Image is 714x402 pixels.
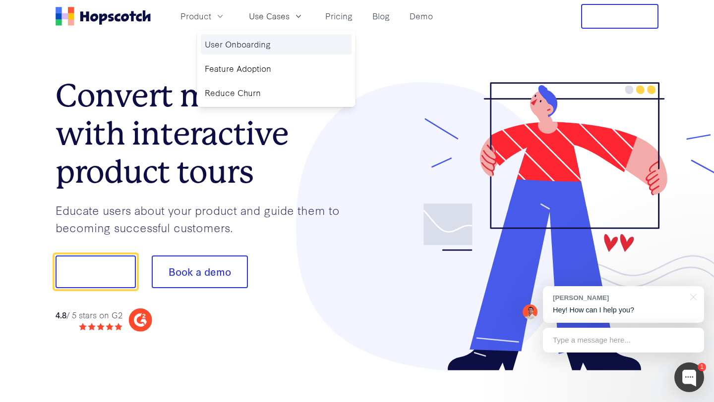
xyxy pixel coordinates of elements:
[56,201,357,236] p: Educate users about your product and guide them to becoming successful customers.
[56,309,66,320] strong: 4.8
[56,77,357,191] h1: Convert more trials with interactive product tours
[321,8,357,24] a: Pricing
[56,255,136,288] button: Show me!
[543,328,704,352] div: Type a message here...
[201,58,352,79] a: Feature Adoption
[180,10,211,22] span: Product
[56,7,151,26] a: Home
[553,305,694,315] p: Hey! How can I help you?
[406,8,437,24] a: Demo
[249,10,290,22] span: Use Cases
[523,304,537,319] img: Mark Spera
[175,8,231,24] button: Product
[201,83,352,103] a: Reduce Churn
[201,34,352,54] a: User Onboarding
[581,4,658,29] button: Free Trial
[243,8,309,24] button: Use Cases
[368,8,394,24] a: Blog
[152,255,248,288] button: Book a demo
[553,293,684,302] div: [PERSON_NAME]
[698,363,706,371] div: 1
[56,309,122,321] div: / 5 stars on G2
